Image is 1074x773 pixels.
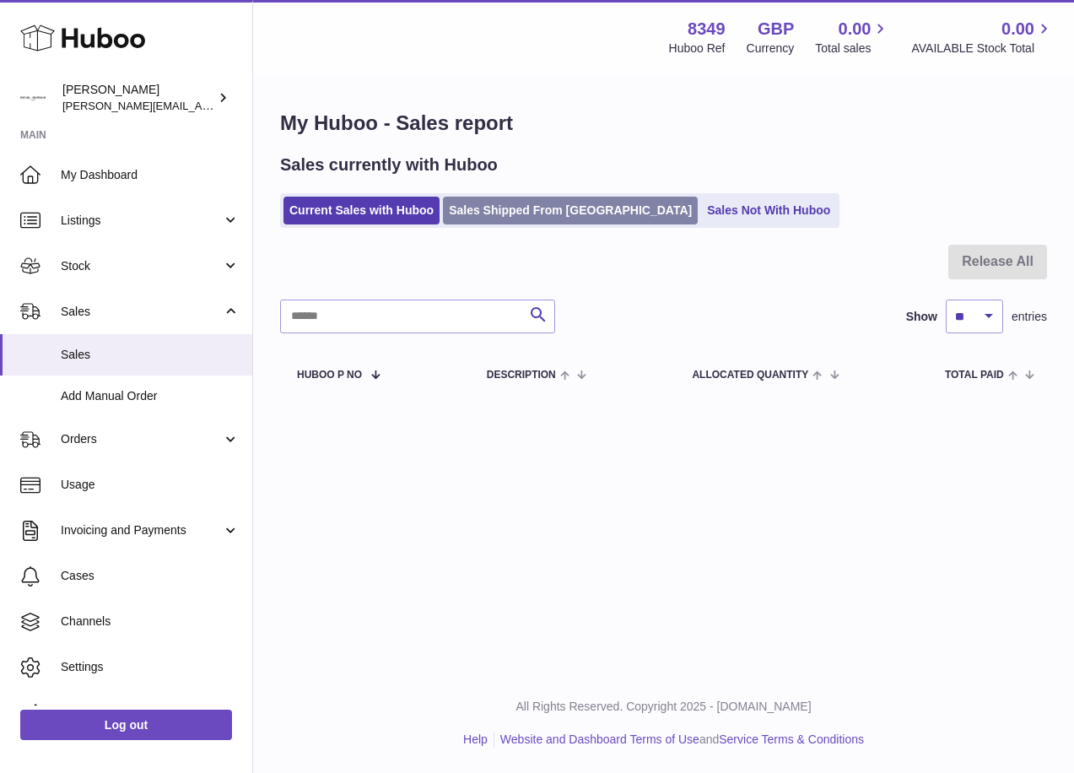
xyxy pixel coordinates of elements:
[688,18,726,41] strong: 8349
[669,41,726,57] div: Huboo Ref
[443,197,698,224] a: Sales Shipped From [GEOGRAPHIC_DATA]
[61,258,222,274] span: Stock
[1001,18,1034,41] span: 0.00
[61,213,222,229] span: Listings
[61,705,240,721] span: Returns
[61,304,222,320] span: Sales
[815,41,890,57] span: Total sales
[758,18,794,41] strong: GBP
[280,110,1047,137] h1: My Huboo - Sales report
[61,431,222,447] span: Orders
[500,732,699,746] a: Website and Dashboard Terms of Use
[692,370,808,381] span: ALLOCATED Quantity
[297,370,362,381] span: Huboo P no
[911,18,1054,57] a: 0.00 AVAILABLE Stock Total
[267,699,1061,715] p: All Rights Reserved. Copyright 2025 - [DOMAIN_NAME]
[61,388,240,404] span: Add Manual Order
[62,99,338,112] span: [PERSON_NAME][EMAIL_ADDRESS][DOMAIN_NAME]
[747,41,795,57] div: Currency
[61,167,240,183] span: My Dashboard
[61,614,240,630] span: Channels
[283,197,440,224] a: Current Sales with Huboo
[839,18,872,41] span: 0.00
[1012,309,1047,325] span: entries
[61,347,240,363] span: Sales
[20,85,46,111] img: katy.taghizadeh@michelgermain.com
[906,309,937,325] label: Show
[20,710,232,740] a: Log out
[61,659,240,675] span: Settings
[701,197,836,224] a: Sales Not With Huboo
[61,568,240,584] span: Cases
[945,370,1004,381] span: Total paid
[494,732,864,748] li: and
[61,522,222,538] span: Invoicing and Payments
[62,82,214,114] div: [PERSON_NAME]
[280,154,498,176] h2: Sales currently with Huboo
[815,18,890,57] a: 0.00 Total sales
[911,41,1054,57] span: AVAILABLE Stock Total
[61,477,240,493] span: Usage
[463,732,488,746] a: Help
[719,732,864,746] a: Service Terms & Conditions
[487,370,556,381] span: Description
